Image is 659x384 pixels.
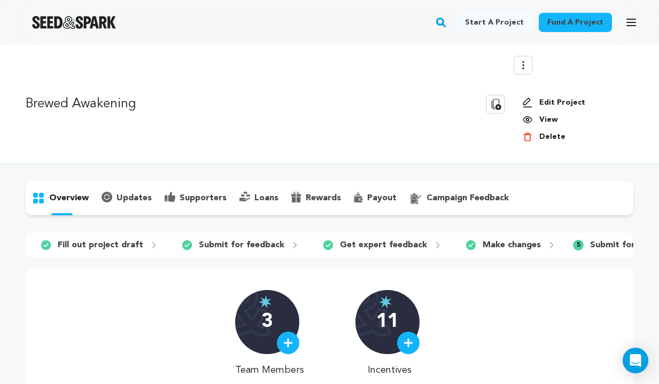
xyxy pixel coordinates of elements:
[573,240,584,250] span: 5
[306,192,341,205] p: rewards
[483,239,541,252] p: Make changes
[522,114,625,125] a: View
[180,192,227,205] p: supporters
[58,239,143,252] p: Fill out project draft
[367,192,397,205] p: payout
[376,311,399,333] p: 11
[404,338,413,348] img: plus.svg
[49,192,89,205] p: overview
[285,190,347,207] button: rewards
[355,363,424,378] p: Incentives
[117,192,152,205] p: updates
[95,190,158,207] button: updates
[427,192,509,205] p: campaign feedback
[283,338,293,348] img: plus.svg
[158,190,233,207] button: supporters
[261,311,273,333] p: 3
[403,190,515,207] button: campaign feedback
[522,97,625,108] a: Edit Project
[233,190,285,207] button: loans
[32,16,116,29] img: Seed&Spark Logo Dark Mode
[26,190,95,207] button: overview
[340,239,427,252] p: Get expert feedback
[199,239,284,252] p: Submit for feedback
[522,131,565,142] button: Delete
[539,13,612,32] a: Fund a project
[26,95,136,114] p: Brewed Awakening
[456,13,532,32] a: Start a project
[254,192,278,205] p: loans
[32,16,116,29] a: Seed&Spark Homepage
[347,190,403,207] button: payout
[235,363,304,378] p: Team Members
[623,348,648,373] div: Open Intercom Messenger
